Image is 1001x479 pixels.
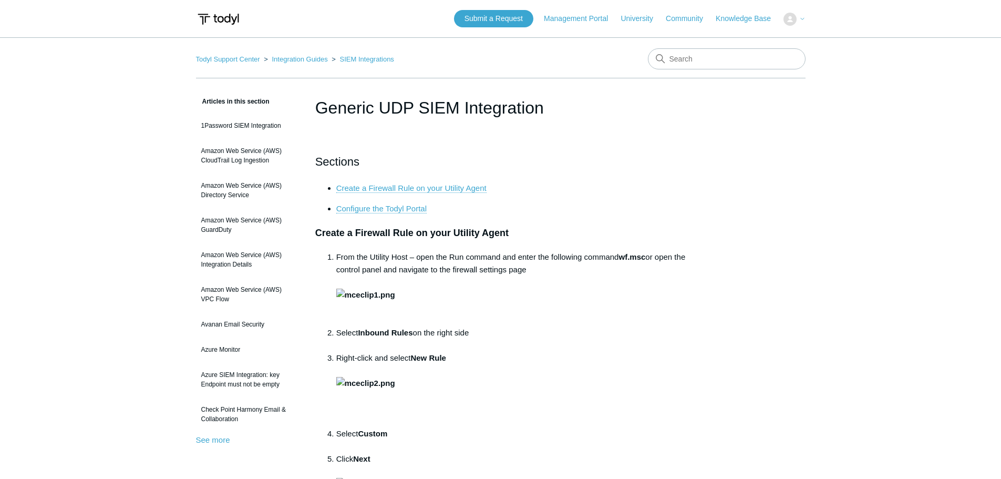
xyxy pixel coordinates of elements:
a: Azure Monitor [196,340,300,360]
strong: New Rule [410,353,446,362]
a: Check Point Harmony Email & Collaboration [196,400,300,429]
a: Submit a Request [454,10,533,27]
li: Right-click and select [336,352,686,427]
li: Todyl Support Center [196,55,262,63]
a: Amazon Web Service (AWS) Integration Details [196,245,300,274]
a: Create a Firewall Rule on your Utility Agent [336,184,487,193]
a: See more [196,435,230,444]
img: mceclip1.png [336,289,395,301]
a: Amazon Web Service (AWS) GuardDuty [196,210,300,240]
li: From the Utility Host – open the Run command and enter the following command or open the control ... [336,251,686,327]
a: Community [666,13,714,24]
a: Amazon Web Service (AWS) VPC Flow [196,280,300,309]
a: Configure the Todyl Portal [336,204,427,213]
h2: Sections [315,152,686,171]
span: Articles in this section [196,98,270,105]
a: Amazon Web Service (AWS) CloudTrail Log Ingestion [196,141,300,170]
a: Todyl Support Center [196,55,260,63]
strong: wf.msc [618,252,645,261]
li: Select [336,427,686,453]
a: SIEM Integrations [340,55,394,63]
strong: Custom [358,429,387,438]
li: Select on the right side [336,327,686,352]
a: Azure SIEM Integration: key Endpoint must not be empty [196,365,300,394]
a: Avanan Email Security [196,314,300,334]
a: Management Portal [544,13,618,24]
li: SIEM Integrations [329,55,394,63]
a: University [621,13,663,24]
a: 1Password SIEM Integration [196,116,300,136]
h1: Generic UDP SIEM Integration [315,95,686,120]
img: Todyl Support Center Help Center home page [196,9,241,29]
h3: Create a Firewall Rule on your Utility Agent [315,226,686,241]
input: Search [648,48,806,69]
a: Knowledge Base [716,13,781,24]
strong: Inbound Rules [358,328,412,337]
li: Integration Guides [262,55,329,63]
img: mceclip2.png [336,377,395,390]
a: Integration Guides [272,55,327,63]
a: Amazon Web Service (AWS) Directory Service [196,176,300,205]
